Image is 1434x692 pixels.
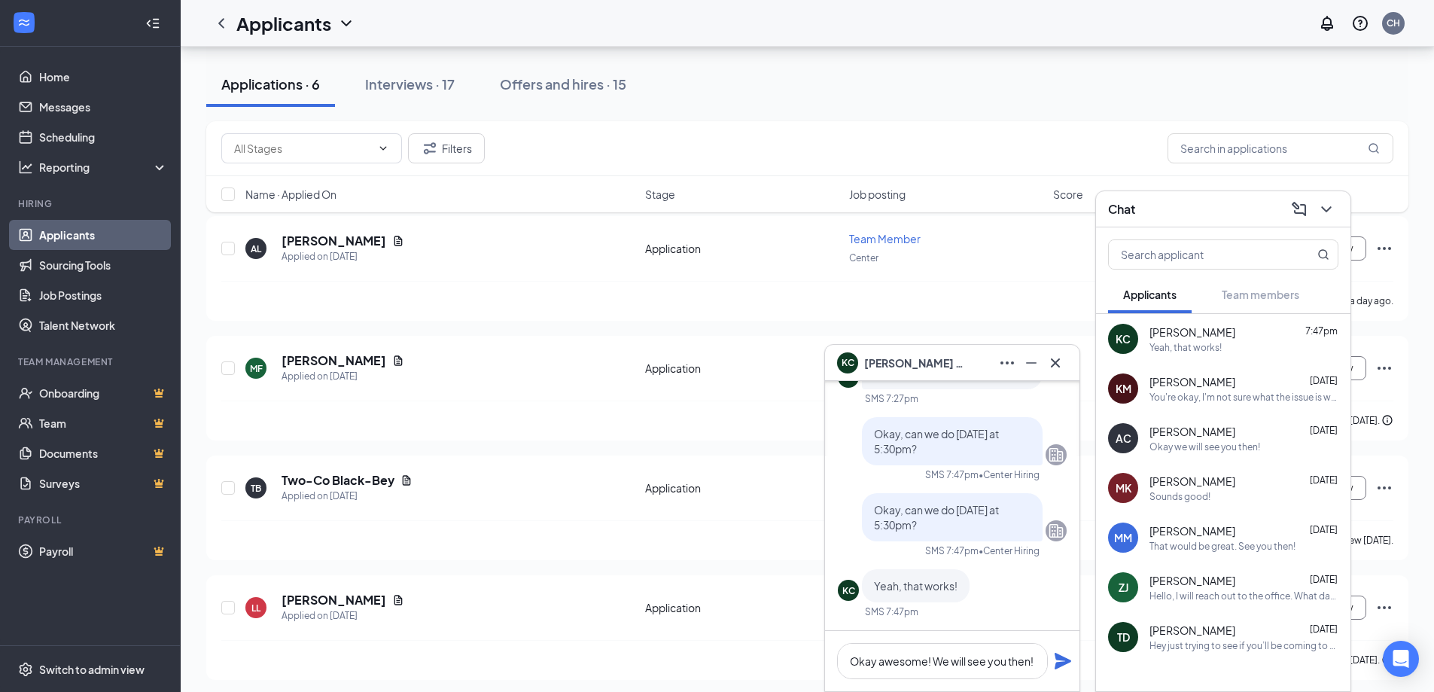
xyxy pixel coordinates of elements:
[1305,325,1338,337] span: 7:47pm
[39,62,168,92] a: Home
[1383,641,1419,677] div: Open Intercom Messenger
[1310,574,1338,585] span: [DATE]
[1109,240,1287,269] input: Search applicant
[1351,14,1369,32] svg: QuestionInfo
[1054,652,1072,670] svg: Plane
[18,160,33,175] svg: Analysis
[1310,524,1338,535] span: [DATE]
[234,140,371,157] input: All Stages
[1149,341,1222,354] div: Yeah, that works!
[874,503,999,532] span: Okay, can we do [DATE] at 5:30pm?
[39,310,168,340] a: Talent Network
[1046,354,1064,372] svg: Cross
[874,427,999,456] span: Okay, can we do [DATE] at 5:30pm?
[1149,325,1235,340] span: [PERSON_NAME]
[1116,331,1131,346] div: KC
[392,594,404,606] svg: Document
[282,233,386,249] h5: [PERSON_NAME]
[337,14,355,32] svg: ChevronDown
[392,355,404,367] svg: Document
[282,592,386,608] h5: [PERSON_NAME]
[1310,375,1338,386] span: [DATE]
[400,474,413,486] svg: Document
[282,249,404,264] div: Applied on [DATE]
[1149,374,1235,389] span: [PERSON_NAME]
[1116,431,1131,446] div: AC
[1149,540,1295,553] div: That would be great. See you then!
[645,187,675,202] span: Stage
[282,352,386,369] h5: [PERSON_NAME]
[17,15,32,30] svg: WorkstreamLogo
[282,472,394,489] h5: Two-Co Black-Bey
[1290,200,1308,218] svg: ComposeMessage
[18,355,165,368] div: Team Management
[500,75,626,93] div: Offers and hires · 15
[849,252,878,264] span: Center
[1149,573,1235,588] span: [PERSON_NAME]
[1168,133,1393,163] input: Search in applications
[39,536,168,566] a: PayrollCrown
[282,608,404,623] div: Applied on [DATE]
[865,392,918,405] div: SMS 7:27pm
[645,480,840,495] div: Application
[979,544,1040,557] span: • Center Hiring
[1368,142,1380,154] svg: MagnifyingGlass
[408,133,485,163] button: Filter Filters
[1310,474,1338,486] span: [DATE]
[1114,530,1132,545] div: MM
[842,584,855,597] div: KC
[865,605,918,618] div: SMS 7:47pm
[251,482,261,495] div: TB
[1119,580,1128,595] div: ZJ
[39,378,168,408] a: OnboardingCrown
[145,16,160,31] svg: Collapse
[1317,200,1335,218] svg: ChevronDown
[18,662,33,677] svg: Settings
[1047,446,1065,464] svg: Company
[1053,187,1083,202] span: Score
[1318,14,1336,32] svg: Notifications
[1314,197,1338,221] button: ChevronDown
[1043,351,1067,375] button: Cross
[18,197,165,210] div: Hiring
[1149,391,1338,404] div: You're okay, I'm not sure what the issue is we can take a look when you come in for orientation [...
[645,600,840,615] div: Application
[1375,599,1393,617] svg: Ellipses
[236,11,331,36] h1: Applicants
[874,579,958,593] span: Yeah, that works!
[39,220,168,250] a: Applicants
[645,361,840,376] div: Application
[1149,441,1260,453] div: Okay we will see you then!
[39,160,169,175] div: Reporting
[1287,197,1311,221] button: ComposeMessage
[251,242,261,255] div: AL
[864,355,970,371] span: [PERSON_NAME] Coppard
[39,92,168,122] a: Messages
[39,280,168,310] a: Job Postings
[250,362,263,375] div: MF
[849,187,906,202] span: Job posting
[39,250,168,280] a: Sourcing Tools
[998,354,1016,372] svg: Ellipses
[282,489,413,504] div: Applied on [DATE]
[421,139,439,157] svg: Filter
[39,468,168,498] a: SurveysCrown
[1381,654,1393,666] svg: Info
[1116,381,1131,396] div: KM
[282,369,404,384] div: Applied on [DATE]
[1117,630,1130,645] div: TD
[1375,479,1393,497] svg: Ellipses
[1149,523,1235,538] span: [PERSON_NAME]
[837,643,1048,679] textarea: Okay awesome! We will see you then!
[925,468,979,481] div: SMS 7:47pm
[1022,354,1040,372] svg: Minimize
[18,514,165,526] div: Payroll
[39,438,168,468] a: DocumentsCrown
[1310,623,1338,635] span: [DATE]
[245,187,336,202] span: Name · Applied On
[1222,288,1299,301] span: Team members
[251,602,260,614] div: LL
[849,232,921,245] span: Team Member
[1149,474,1235,489] span: [PERSON_NAME]
[1381,414,1393,426] svg: Info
